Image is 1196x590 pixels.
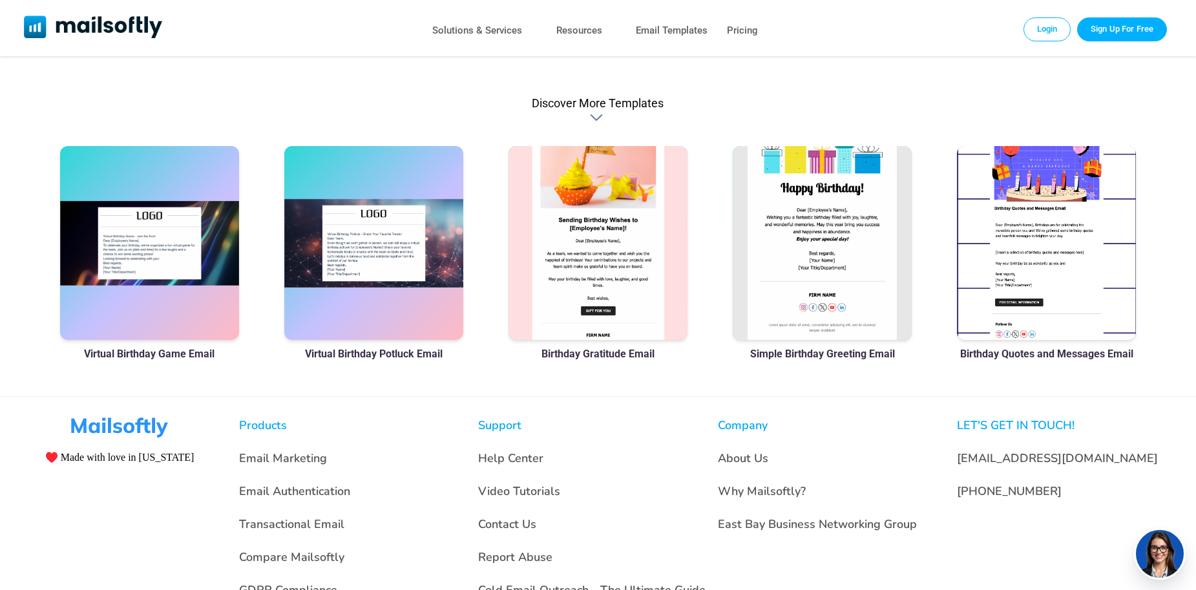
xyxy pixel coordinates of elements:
a: Email Templates [636,21,708,40]
a: Mailsoftly [24,16,163,41]
a: Solutions & Services [432,21,522,40]
a: Email Marketing [239,450,327,466]
a: Report Abuse [478,549,552,565]
a: Email Authentication [239,483,350,499]
a: Contact Us [478,516,536,532]
a: Compare Mailsoftly [239,549,344,565]
a: [EMAIL_ADDRESS][DOMAIN_NAME] [957,450,1158,466]
a: Virtual Birthday Game Email [84,348,215,360]
a: Video Tutorials [478,483,560,499]
a: Login [1023,17,1071,41]
div: Discover More Templates [590,111,605,124]
a: Simple Birthday Greeting Email [750,348,895,360]
a: Virtual Birthday Potluck Email [305,348,443,360]
span: ♥️ Made with love in [US_STATE] [45,451,194,463]
a: Trial [1077,17,1167,41]
a: East Bay Business Networking Group [718,516,917,532]
a: Birthday Quotes and Messages Email [960,348,1133,360]
a: Pricing [727,21,758,40]
a: About Us [718,450,768,466]
a: Help Center [478,450,543,466]
div: Discover More Templates [532,96,664,110]
a: Birthday Gratitude Email [541,348,655,360]
a: Resources [556,21,602,40]
a: Transactional Email [239,516,344,532]
a: Why Mailsoftly? [718,483,806,499]
a: [PHONE_NUMBER] [957,483,1062,499]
